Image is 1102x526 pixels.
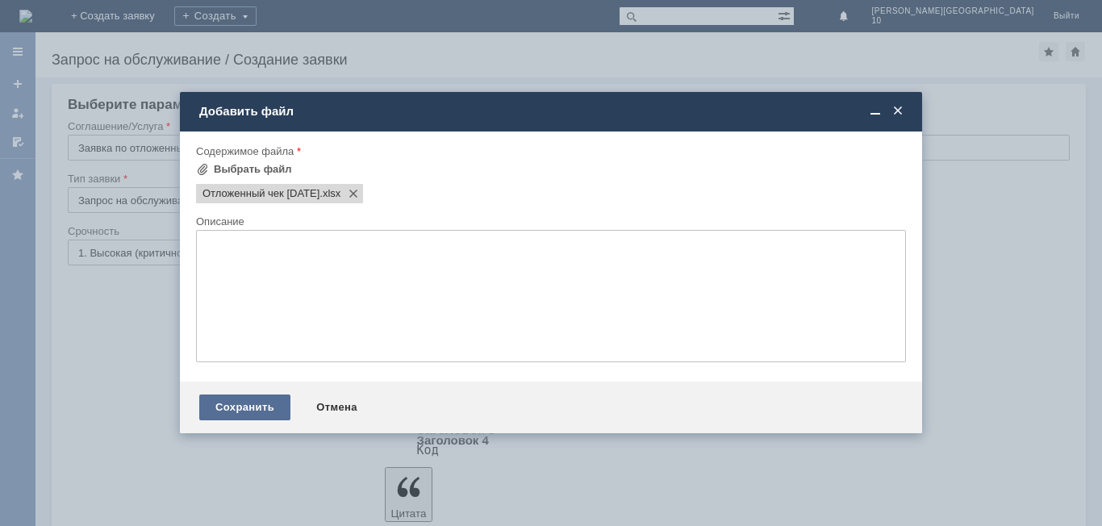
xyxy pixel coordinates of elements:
div: Выбрать файл [214,163,292,176]
span: Свернуть (Ctrl + M) [867,104,883,119]
span: Отложенный чек 17.09.2025 г.xlsx [319,187,340,200]
div: Содержимое файла [196,146,903,157]
div: Описание [196,216,903,227]
span: Отложенный чек 17.09.2025 г.xlsx [202,187,319,200]
div: Добавить файл [199,104,906,119]
div: Просьба удалить [6,6,236,19]
span: Закрыть [890,104,906,119]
